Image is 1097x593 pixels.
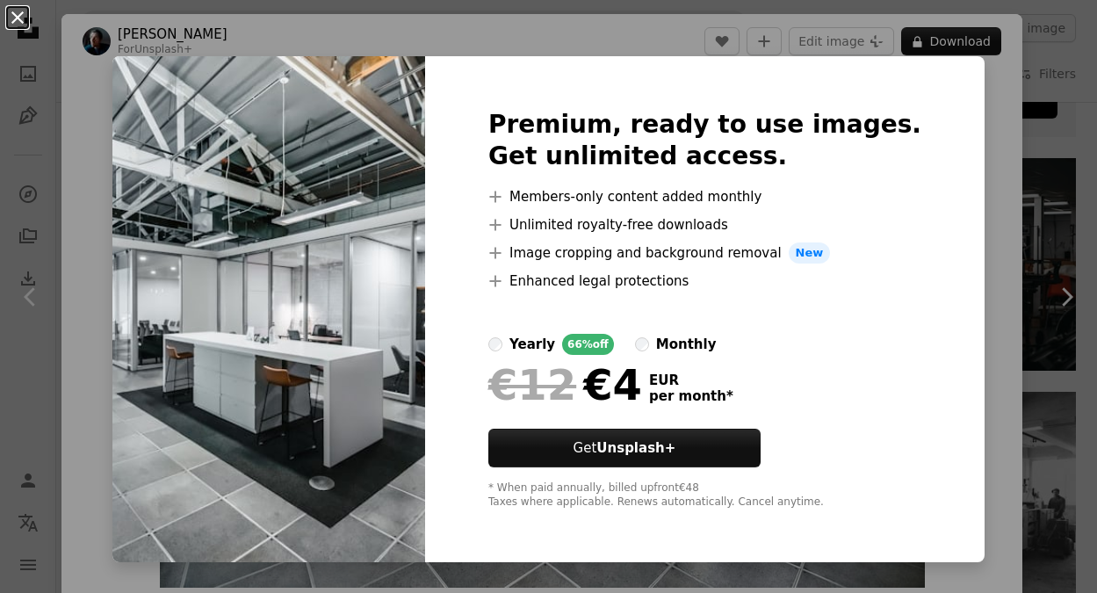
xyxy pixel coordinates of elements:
input: yearly66%off [488,337,502,351]
li: Members-only content added monthly [488,186,921,207]
li: Unlimited royalty-free downloads [488,214,921,235]
input: monthly [635,337,649,351]
span: per month * [649,388,733,404]
li: Enhanced legal protections [488,271,921,292]
span: EUR [649,372,733,388]
span: New [789,242,831,264]
strong: Unsplash+ [596,440,675,456]
div: yearly [509,334,555,355]
div: €4 [488,362,642,408]
div: * When paid annually, billed upfront €48 Taxes where applicable. Renews automatically. Cancel any... [488,481,921,510]
span: €12 [488,362,576,408]
button: GetUnsplash+ [488,429,761,467]
h2: Premium, ready to use images. Get unlimited access. [488,109,921,172]
div: 66% off [562,334,614,355]
div: monthly [656,334,717,355]
li: Image cropping and background removal [488,242,921,264]
img: premium_photo-1670315264879-59cc6b15db5f [112,56,425,562]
